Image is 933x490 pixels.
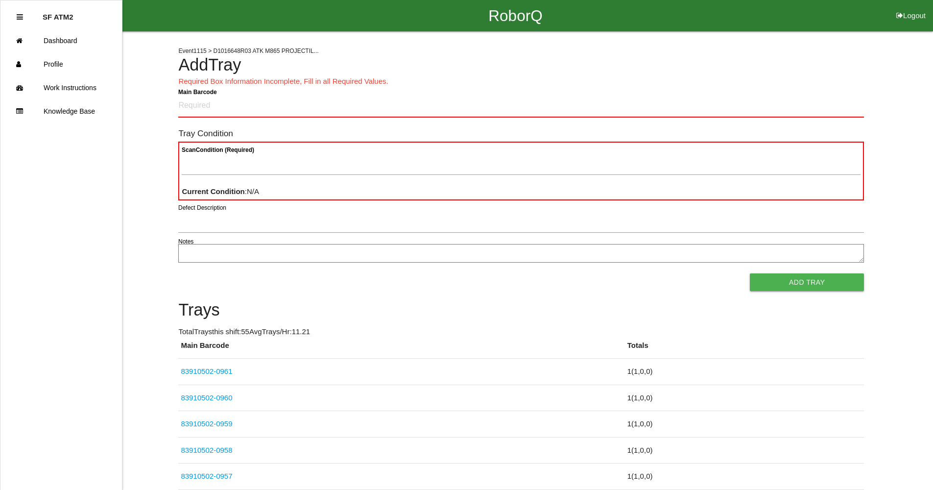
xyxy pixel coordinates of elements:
a: 83910502-0961 [181,367,232,375]
a: Knowledge Base [0,99,122,123]
a: 83910502-0957 [181,472,232,480]
h6: Tray Condition [178,129,864,138]
label: Defect Description [178,203,226,212]
p: Total Trays this shift: 55 Avg Trays /Hr: 11.21 [178,326,864,338]
h4: Trays [178,301,864,319]
td: 1 ( 1 , 0 , 0 ) [625,464,864,490]
p: Required Box Information Incomplete, Fill in all Required Values. [178,76,864,87]
a: 83910502-0958 [181,446,232,454]
th: Main Barcode [178,340,624,359]
td: 1 ( 1 , 0 , 0 ) [625,411,864,438]
h4: Add Tray [178,56,864,74]
span: : N/A [182,187,259,196]
label: Notes [178,237,193,246]
a: 83910502-0959 [181,419,232,428]
span: Event 1115 > D1016648R03 ATK M865 PROJECTIL... [178,48,318,54]
p: SF ATM2 [43,5,73,21]
td: 1 ( 1 , 0 , 0 ) [625,437,864,464]
td: 1 ( 1 , 0 , 0 ) [625,385,864,411]
th: Totals [625,340,864,359]
a: Dashboard [0,29,122,52]
button: Add Tray [750,273,864,291]
b: Scan Condition (Required) [182,146,254,153]
a: Work Instructions [0,76,122,99]
b: Current Condition [182,187,244,196]
input: Required [178,95,864,118]
a: 83910502-0960 [181,393,232,402]
b: Main Barcode [178,88,217,95]
a: Profile [0,52,122,76]
div: Close [17,5,23,29]
td: 1 ( 1 , 0 , 0 ) [625,359,864,385]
